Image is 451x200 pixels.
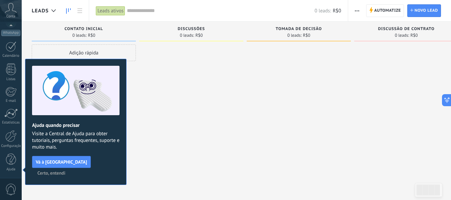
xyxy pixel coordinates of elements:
div: Leads ativos [96,6,125,16]
div: Configurações [1,144,21,148]
span: Discussões [178,27,205,31]
button: Certo, entendi [34,168,68,178]
span: Discussão de contrato [378,27,434,31]
span: Contato inicial [64,27,103,31]
span: 0 leads: [180,33,194,37]
span: R$0 [88,33,95,37]
span: R$0 [195,33,203,37]
button: Vá à [GEOGRAPHIC_DATA] [32,156,91,168]
span: R$0 [303,33,310,37]
span: Conta [6,14,15,19]
a: Novo lead [407,4,441,17]
h2: Ajuda quando precisar [32,122,120,129]
span: Novo lead [415,5,438,17]
span: R$0 [410,33,418,37]
div: Tomada de decisão [250,27,348,32]
button: Mais [352,4,362,17]
span: 0 leads: [287,33,302,37]
div: E-mail [1,99,21,103]
span: Tomada de decisão [276,27,322,31]
div: Discussões [143,27,240,32]
span: Visite a Central de Ajuda para obter tutoriais, perguntas frequentes, suporte e muito mais. [32,131,120,151]
span: Certo, entendi [37,171,65,175]
a: Automatize [366,4,404,17]
span: 0 leads: [314,8,331,14]
span: 0 leads: [72,33,87,37]
div: Calendário [1,54,21,58]
span: R$0 [333,8,341,14]
div: WhatsApp [1,30,20,36]
div: Ajuda [1,167,21,172]
div: Contato inicial [35,27,133,32]
span: 0 leads: [395,33,409,37]
a: Leads [63,4,74,17]
a: Lista [74,4,85,17]
span: Automatize [374,5,401,17]
span: Vá à [GEOGRAPHIC_DATA] [36,160,87,164]
div: Adição rápida [32,44,136,61]
div: Estatísticas [1,121,21,125]
div: Listas [1,77,21,81]
span: Leads [32,8,49,14]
